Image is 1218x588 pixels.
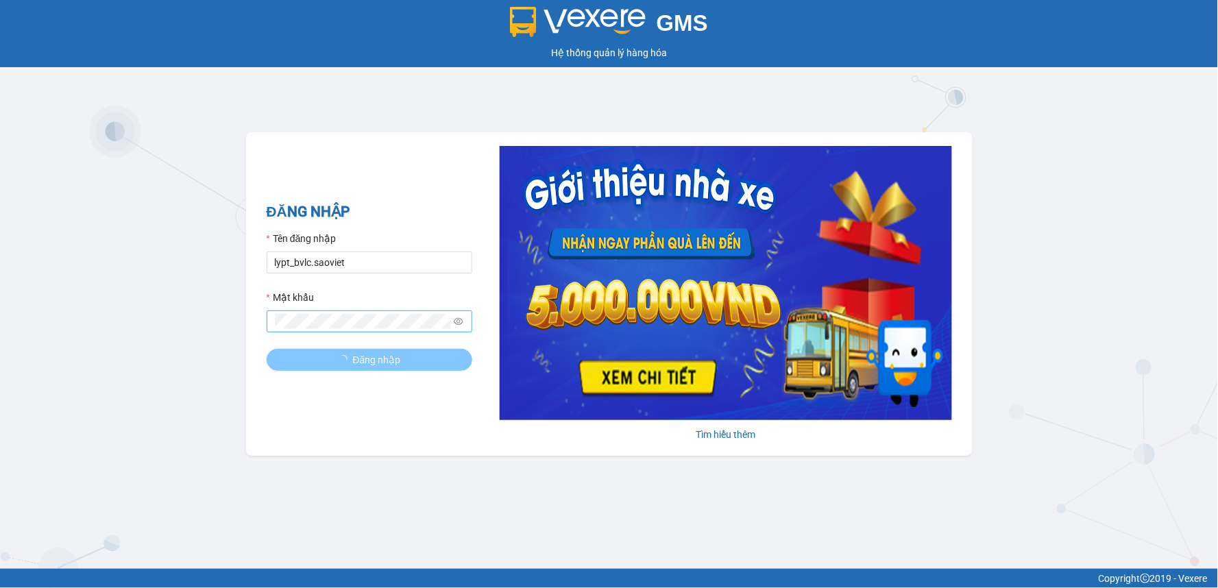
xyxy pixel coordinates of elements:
[3,45,1215,60] div: Hệ thống quản lý hàng hóa
[267,201,472,223] h2: ĐĂNG NHẬP
[510,21,708,32] a: GMS
[275,314,452,329] input: Mật khẩu
[353,352,401,367] span: Đăng nhập
[1141,574,1150,583] span: copyright
[267,290,314,305] label: Mật khẩu
[454,317,463,326] span: eye
[500,427,952,442] div: Tìm hiểu thêm
[338,355,353,365] span: loading
[267,349,472,371] button: Đăng nhập
[510,7,646,37] img: logo 2
[500,146,952,420] img: banner-0
[10,571,1208,586] div: Copyright 2019 - Vexere
[657,10,708,36] span: GMS
[267,231,337,246] label: Tên đăng nhập
[267,252,472,273] input: Tên đăng nhập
